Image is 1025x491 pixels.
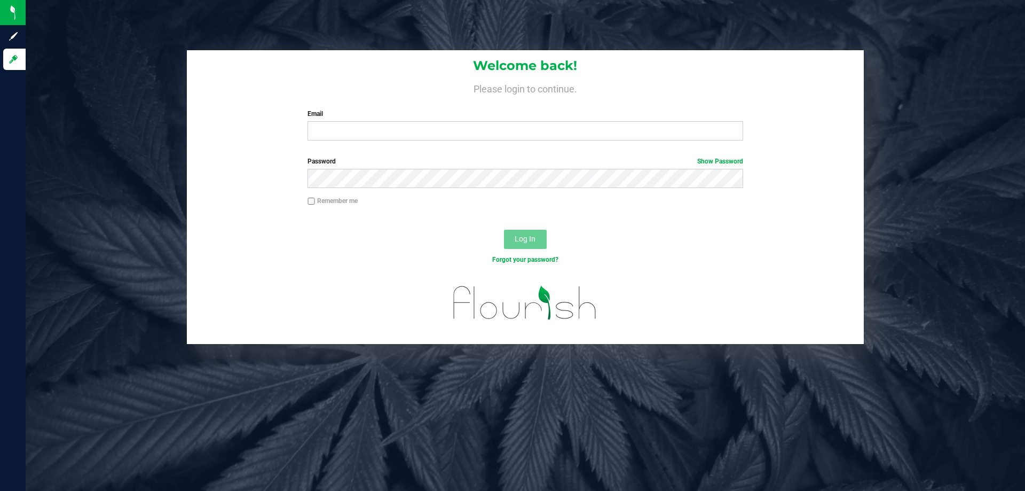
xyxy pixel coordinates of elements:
[187,81,864,94] h4: Please login to continue.
[307,158,336,165] span: Password
[697,158,743,165] a: Show Password
[187,59,864,73] h1: Welcome back!
[515,235,535,243] span: Log In
[8,31,19,42] inline-svg: Sign up
[8,54,19,65] inline-svg: Log in
[307,196,358,206] label: Remember me
[440,276,610,330] img: flourish_logo.svg
[307,109,743,119] label: Email
[504,230,547,249] button: Log In
[307,198,315,205] input: Remember me
[492,256,558,263] a: Forgot your password?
